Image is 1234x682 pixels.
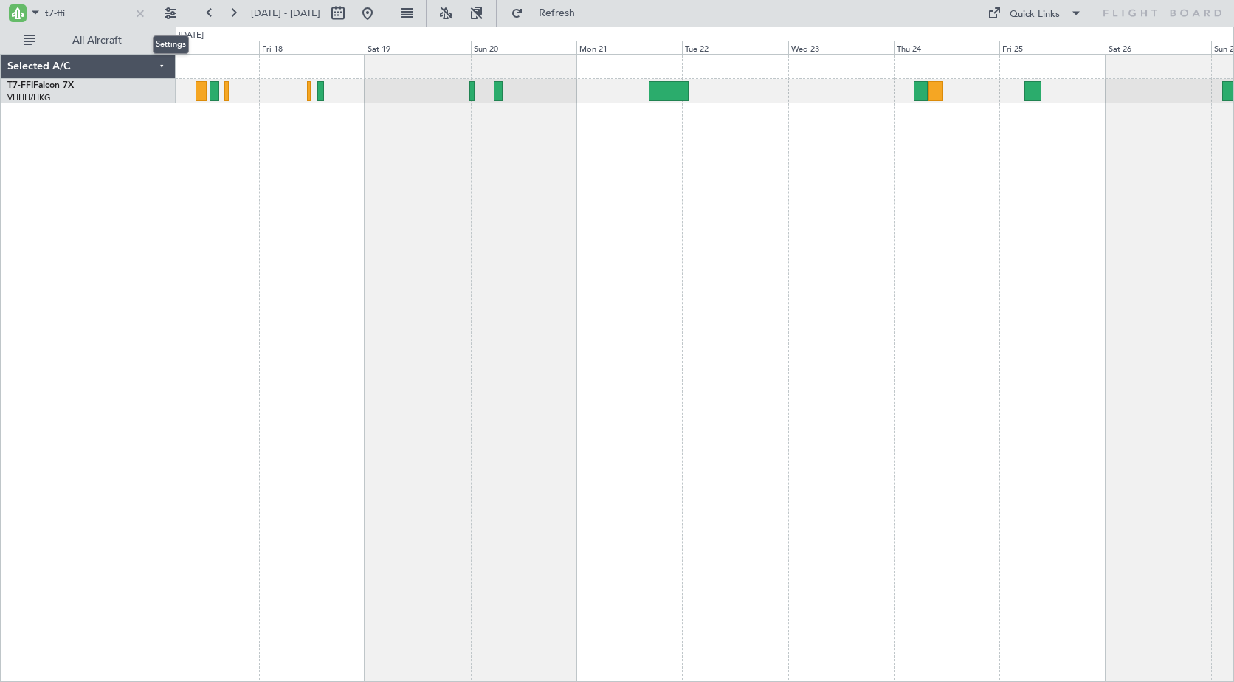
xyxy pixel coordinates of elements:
div: Quick Links [1010,7,1060,22]
span: T7-FFI [7,81,33,90]
a: VHHH/HKG [7,92,51,103]
div: Thu 17 [154,41,259,54]
div: Sat 19 [365,41,470,54]
div: Mon 21 [576,41,682,54]
div: Sun 20 [471,41,576,54]
div: Settings [153,35,189,54]
div: Fri 25 [999,41,1105,54]
div: Thu 24 [894,41,999,54]
input: A/C (Reg. or Type) [45,2,130,24]
button: Quick Links [980,1,1089,25]
div: Fri 18 [259,41,365,54]
button: Refresh [504,1,593,25]
span: Refresh [526,8,588,18]
span: [DATE] - [DATE] [251,7,320,20]
span: All Aircraft [38,35,156,46]
a: T7-FFIFalcon 7X [7,81,74,90]
div: Tue 22 [682,41,787,54]
div: Sat 26 [1106,41,1211,54]
div: Wed 23 [788,41,894,54]
button: All Aircraft [16,29,160,52]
